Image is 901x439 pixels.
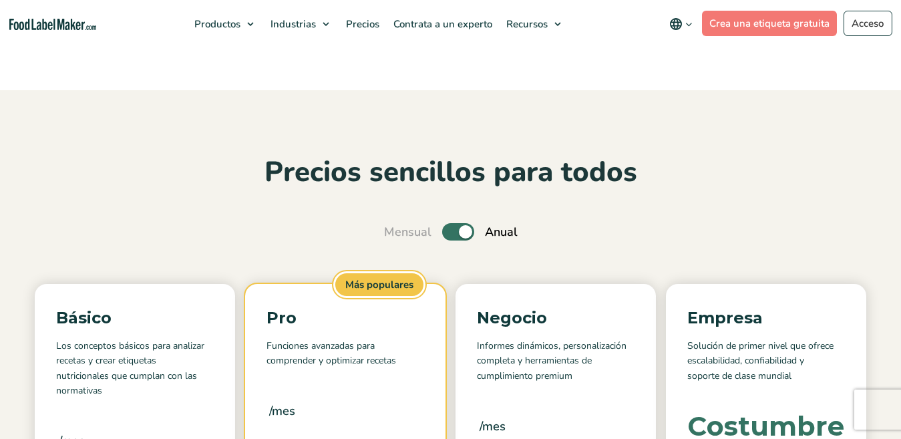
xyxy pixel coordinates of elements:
font: Industrias [271,17,316,31]
font: Más populares [345,278,413,291]
font: Mensual [384,224,431,240]
font: Solución de primer nivel que ofrece escalabilidad, confiabilidad y soporte de clase mundial [687,339,834,382]
font: Precios sencillos para todos [264,153,637,191]
font: /mes [480,418,506,434]
font: Los conceptos básicos para analizar recetas y crear etiquetas nutricionales que cumplan con las n... [56,339,204,397]
font: Productos [194,17,240,31]
font: Contrata a un experto [393,17,492,31]
font: Funciones avanzadas para comprender y optimizar recetas [266,339,396,367]
font: Básico [56,308,112,327]
a: Crea una etiqueta gratuita [702,11,838,36]
font: Empresa [687,308,763,327]
font: /mes [269,402,295,419]
font: Precios [346,17,379,31]
font: Crea una etiqueta gratuita [709,17,830,30]
font: Anual [485,224,518,240]
font: Pro [266,308,297,327]
font: Informes dinámicos, personalización completa y herramientas de cumplimiento premium [477,339,626,382]
font: Negocio [477,308,547,327]
a: Acceso [844,11,892,36]
font: Acceso [852,17,884,30]
font: Recursos [506,17,548,31]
